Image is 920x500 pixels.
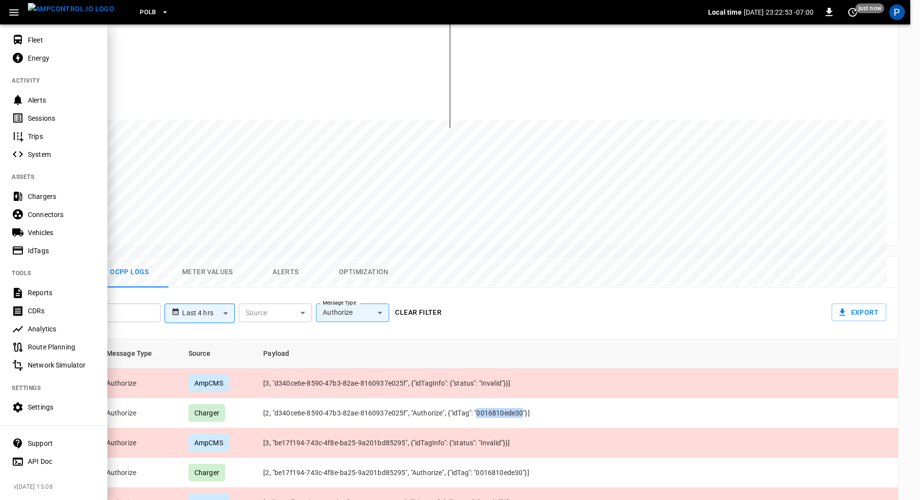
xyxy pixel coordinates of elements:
[28,131,96,141] div: Trips
[28,210,96,219] div: Connectors
[28,288,96,298] div: Reports
[28,324,96,334] div: Analytics
[889,4,905,20] div: profile-icon
[140,7,156,18] span: PoLB
[708,7,742,17] p: Local time
[28,246,96,256] div: IdTags
[28,95,96,105] div: Alerts
[28,150,96,159] div: System
[28,438,96,448] div: Support
[28,228,96,238] div: Vehicles
[28,53,96,63] div: Energy
[14,482,100,492] span: v [DATE] 15:08
[28,342,96,352] div: Route Planning
[744,7,814,17] p: [DATE] 23:22:53 -07:00
[28,192,96,201] div: Chargers
[845,4,860,20] button: set refresh interval
[28,35,96,45] div: Fleet
[28,113,96,123] div: Sessions
[28,457,96,466] div: API Doc
[856,3,884,13] span: just now
[28,402,96,412] div: Settings
[28,360,96,370] div: Network Simulator
[28,306,96,316] div: CDRs
[28,3,114,15] img: ampcontrol.io logo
